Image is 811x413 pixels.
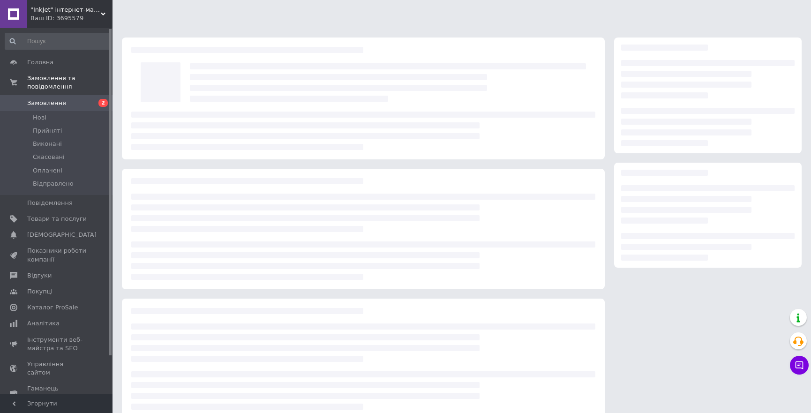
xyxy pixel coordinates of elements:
span: "InkJet" інтернет-магазин [30,6,101,14]
button: Чат з покупцем [790,356,809,375]
span: Управління сайтом [27,360,87,377]
span: Прийняті [33,127,62,135]
span: Аналітика [27,319,60,328]
span: Скасовані [33,153,65,161]
input: Пошук [5,33,110,50]
span: Гаманець компанії [27,384,87,401]
span: Каталог ProSale [27,303,78,312]
span: Замовлення [27,99,66,107]
span: Замовлення та повідомлення [27,74,113,91]
span: Оплачені [33,166,62,175]
span: [DEMOGRAPHIC_DATA] [27,231,97,239]
span: 2 [98,99,108,107]
span: Нові [33,113,46,122]
span: Відгуки [27,271,52,280]
span: Покупці [27,287,53,296]
span: Показники роботи компанії [27,247,87,263]
span: Інструменти веб-майстра та SEO [27,336,87,353]
div: Ваш ID: 3695579 [30,14,113,23]
span: Повідомлення [27,199,73,207]
span: Виконані [33,140,62,148]
span: Головна [27,58,53,67]
span: Відправлено [33,180,74,188]
span: Товари та послуги [27,215,87,223]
